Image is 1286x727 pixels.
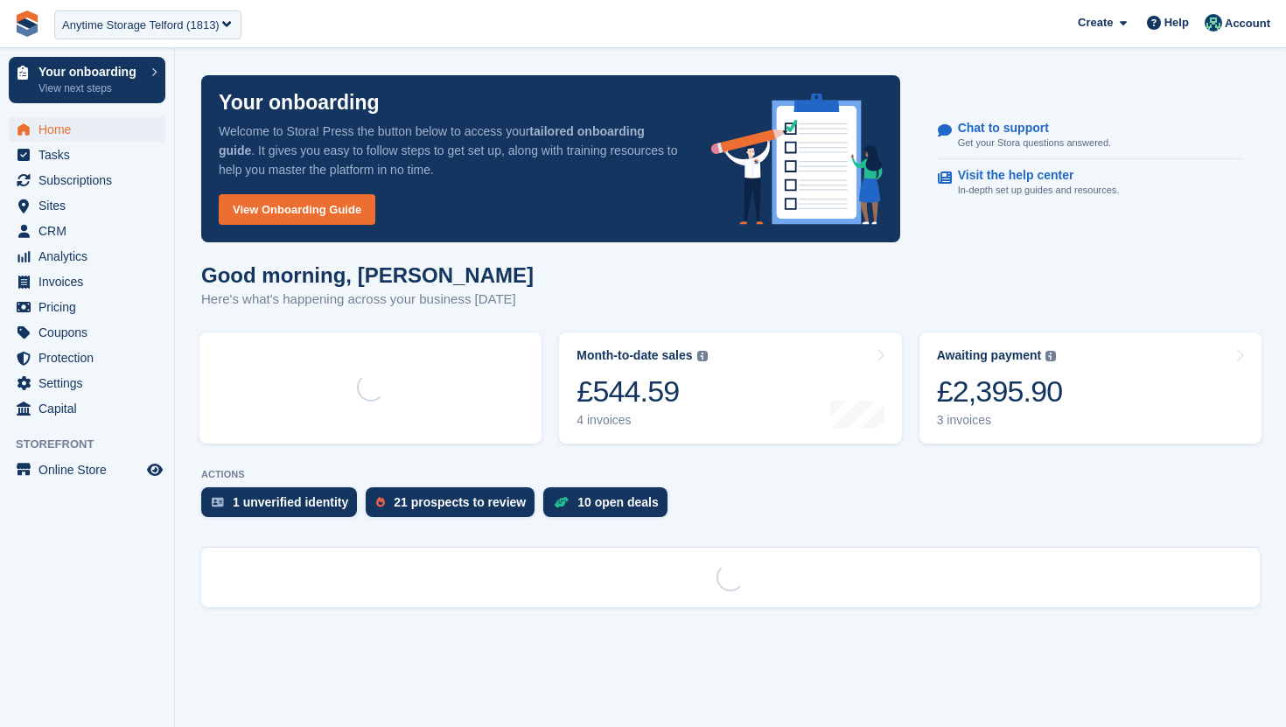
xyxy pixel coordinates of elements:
div: 10 open deals [577,495,659,509]
p: Visit the help center [958,168,1106,183]
a: menu [9,269,165,294]
a: Visit the help center In-depth set up guides and resources. [938,159,1243,206]
img: stora-icon-8386f47178a22dfd0bd8f6a31ec36ba5ce8667c1dd55bd0f319d3a0aa187defe.svg [14,10,40,37]
span: Tasks [38,143,143,167]
div: Anytime Storage Telford (1813) [62,17,220,34]
a: Preview store [144,459,165,480]
p: View next steps [38,80,143,96]
a: menu [9,193,165,218]
img: icon-info-grey-7440780725fd019a000dd9b08b2336e03edf1995a4989e88bcd33f0948082b44.svg [697,351,708,361]
div: 1 unverified identity [233,495,348,509]
a: Chat to support Get your Stora questions answered. [938,112,1243,160]
a: menu [9,219,165,243]
p: Your onboarding [38,66,143,78]
h1: Good morning, [PERSON_NAME] [201,263,534,287]
a: menu [9,117,165,142]
span: Invoices [38,269,143,294]
img: verify_identity-adf6edd0f0f0b5bbfe63781bf79b02c33cf7c696d77639b501bdc392416b5a36.svg [212,497,224,507]
span: Sites [38,193,143,218]
div: £2,395.90 [937,374,1063,409]
span: Help [1164,14,1189,31]
img: Jennifer Ofodile [1205,14,1222,31]
p: In-depth set up guides and resources. [958,183,1120,198]
p: Here's what's happening across your business [DATE] [201,290,534,310]
img: icon-info-grey-7440780725fd019a000dd9b08b2336e03edf1995a4989e88bcd33f0948082b44.svg [1045,351,1056,361]
a: 21 prospects to review [366,487,543,526]
span: Storefront [16,436,174,453]
span: Online Store [38,458,143,482]
a: menu [9,168,165,192]
a: Month-to-date sales £544.59 4 invoices [559,332,901,444]
a: menu [9,143,165,167]
div: 3 invoices [937,413,1063,428]
a: Your onboarding View next steps [9,57,165,103]
span: Account [1225,15,1270,32]
a: 10 open deals [543,487,676,526]
img: deal-1b604bf984904fb50ccaf53a9ad4b4a5d6e5aea283cecdc64d6e3604feb123c2.svg [554,496,569,508]
div: 4 invoices [577,413,707,428]
div: Awaiting payment [937,348,1042,363]
div: Month-to-date sales [577,348,692,363]
span: Pricing [38,295,143,319]
a: menu [9,346,165,370]
span: Subscriptions [38,168,143,192]
a: 1 unverified identity [201,487,366,526]
a: menu [9,458,165,482]
a: menu [9,371,165,395]
div: 21 prospects to review [394,495,526,509]
p: Your onboarding [219,93,380,113]
a: View Onboarding Guide [219,194,375,225]
span: CRM [38,219,143,243]
a: menu [9,244,165,269]
a: menu [9,295,165,319]
a: menu [9,396,165,421]
a: Awaiting payment £2,395.90 3 invoices [919,332,1262,444]
p: Chat to support [958,121,1097,136]
p: ACTIONS [201,469,1260,480]
span: Capital [38,396,143,421]
p: Get your Stora questions answered. [958,136,1111,150]
div: £544.59 [577,374,707,409]
span: Protection [38,346,143,370]
span: Home [38,117,143,142]
span: Coupons [38,320,143,345]
span: Analytics [38,244,143,269]
img: onboarding-info-6c161a55d2c0e0a8cae90662b2fe09162a5109e8cc188191df67fb4f79e88e88.svg [711,94,883,225]
span: Create [1078,14,1113,31]
p: Welcome to Stora! Press the button below to access your . It gives you easy to follow steps to ge... [219,122,683,179]
span: Settings [38,371,143,395]
img: prospect-51fa495bee0391a8d652442698ab0144808aea92771e9ea1ae160a38d050c398.svg [376,497,385,507]
a: menu [9,320,165,345]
